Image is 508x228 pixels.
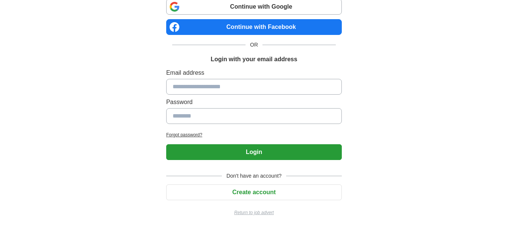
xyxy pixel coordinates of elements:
a: Continue with Facebook [166,19,342,35]
span: OR [246,41,262,49]
a: Return to job advert [166,209,342,216]
button: Create account [166,184,342,200]
label: Email address [166,68,342,77]
button: Login [166,144,342,160]
span: Don't have an account? [222,172,286,180]
h1: Login with your email address [211,55,297,64]
label: Password [166,98,342,107]
a: Create account [166,189,342,195]
a: Forgot password? [166,131,342,138]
